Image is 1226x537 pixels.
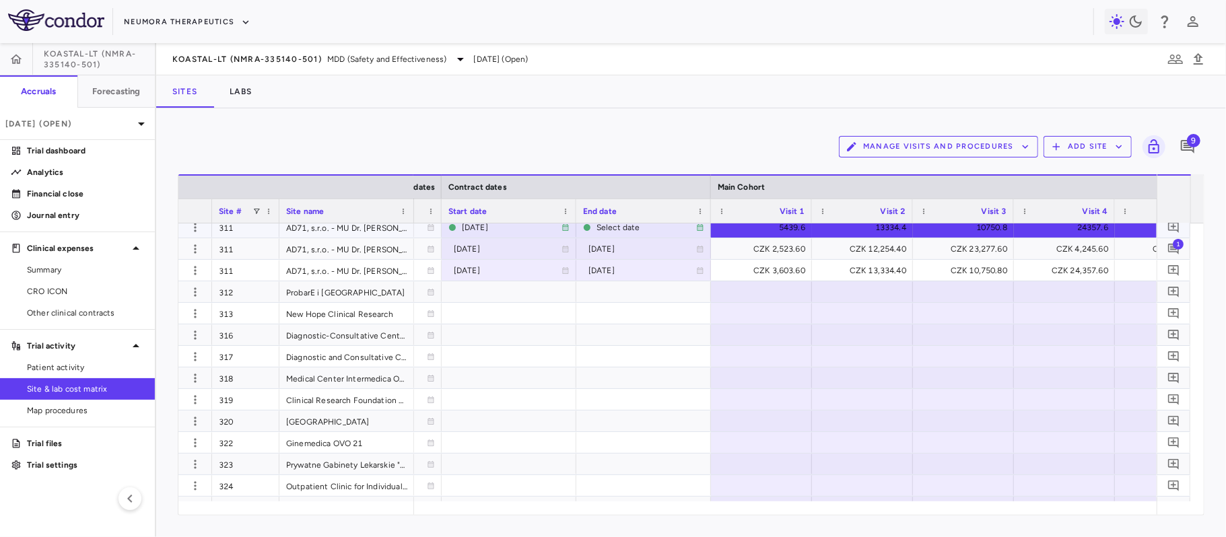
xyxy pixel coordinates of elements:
svg: Add comment [1167,415,1180,427]
button: Add comment [1165,347,1183,365]
button: Add comment [1165,218,1183,236]
span: Site name [286,207,324,216]
h6: Accruals [21,85,56,98]
div: 322 [212,432,279,453]
button: Add comment [1165,412,1183,430]
span: Site dates [397,182,436,192]
button: Add comment [1165,476,1183,495]
div: 10750.8 [925,217,1007,238]
svg: Add comment [1167,458,1180,470]
span: End date [583,207,617,216]
button: Add comment [1165,326,1183,344]
div: Clinical Research Foundation Spol. s r.o. [279,389,414,410]
div: CZK 4,245.60 [1127,260,1209,281]
div: Diagnostic and Consultative Center Mladost-M Varna Ltd. [279,346,414,367]
div: 318 [212,367,279,388]
span: KOASTAL-LT (NMRA-335140-501) [172,54,322,65]
div: CZK 3,603.60 [723,260,805,281]
div: 313 [212,303,279,324]
div: 13334.4 [824,217,906,238]
button: Add comment [1165,455,1183,473]
span: This is the current site contract. [583,217,704,237]
p: Clinical expenses [27,242,128,254]
p: Trial activity [27,340,128,352]
button: Add Site [1044,136,1132,157]
span: KOASTAL-LT (NMRA-335140-501) [44,48,155,70]
div: 311 [212,238,279,259]
span: This is the current site contract. [448,217,570,237]
span: Visit 4 [1083,207,1108,216]
button: Neumora Therapeutics [124,11,250,33]
p: Journal entry [27,209,144,221]
span: Start date [448,207,487,216]
span: Map procedures [27,404,144,417]
span: Patient activity [27,361,144,373]
div: New Hope Clinical Research [279,303,414,324]
button: Add comment [1165,240,1183,258]
div: CZK 24,357.60 [1026,260,1108,281]
span: Visit 2 [881,207,906,216]
div: 323 [212,454,279,474]
div: [DATE] [588,260,696,281]
span: Contract dates [448,182,507,192]
div: CZK 2,523.60 [723,238,805,260]
button: Add comment [1165,390,1183,408]
span: CRO ICON [27,285,144,297]
div: Diagnostic-Consultative Center Sv. Vrach and Sv. Sv. [PERSON_NAME] and [PERSON_NAME] OOD [279,324,414,345]
span: MDD (Safety and Effectiveness) [327,53,447,65]
div: Ginemedica OVO 21 [279,432,414,453]
span: Site # [219,207,242,216]
div: 317 [212,346,279,367]
svg: Add comment [1167,350,1180,363]
div: 24357.6 [1026,217,1108,238]
span: [DATE] (Open) [474,53,529,65]
div: 312 [212,281,279,302]
button: Add comment [1165,433,1183,452]
div: CZK 4,245.60 [1026,238,1108,260]
svg: Add comment [1167,285,1180,298]
h6: Forecasting [92,85,141,98]
svg: Add comment [1167,264,1180,277]
span: Visit 3 [982,207,1007,216]
span: 1 [1173,238,1184,249]
div: CZK 12,254.40 [824,238,906,260]
div: Medical Center Intermedica OOD [279,367,414,388]
span: Lock grid [1137,135,1165,158]
span: Summary [27,264,144,276]
span: Visit 1 [780,207,805,216]
span: 9 [1187,134,1200,147]
div: [DATE] [454,238,561,260]
p: Financial close [27,188,144,200]
div: Prywatne Gabinety Lekarskie "Promedicus" [PERSON_NAME] [279,454,414,474]
svg: Add comment [1167,307,1180,320]
button: Add comment [1176,135,1199,158]
div: [DATE] [588,238,696,260]
div: [GEOGRAPHIC_DATA] [279,410,414,431]
div: CZK 13,334.40 [824,260,906,281]
div: 320 [212,410,279,431]
svg: Add comment [1167,328,1180,341]
div: [DATE] [462,217,561,238]
button: Manage Visits and Procedures [839,136,1038,157]
div: Select date [597,217,696,238]
svg: Add comment [1167,371,1180,384]
div: ProbarE i [GEOGRAPHIC_DATA] [279,281,414,302]
div: Centrum Medyczne Luxmed Sp. z o.o. - [GEOGRAPHIC_DATA] [279,497,414,517]
p: Trial settings [27,459,144,471]
div: AD71, s.r.o. - MU Dr. [PERSON_NAME] [279,217,414,238]
div: 311 [212,217,279,238]
div: 5439.6 [723,217,805,238]
div: CZK 10,750.80 [925,260,1007,281]
button: Add comment [1165,261,1183,279]
div: AD71, s.r.o. - MU Dr. [PERSON_NAME] [279,238,414,259]
img: logo-full-SnFGN8VE.png [8,9,104,31]
button: Sites [156,75,213,108]
span: Other clinical contracts [27,307,144,319]
div: 316 [212,324,279,345]
svg: Add comment [1167,242,1180,255]
span: Site & lab cost matrix [27,383,144,395]
svg: Add comment [1180,139,1196,155]
div: 324 [212,475,279,496]
div: CZK 18,489.60 [1127,238,1209,260]
span: Main Cohort [718,182,765,192]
